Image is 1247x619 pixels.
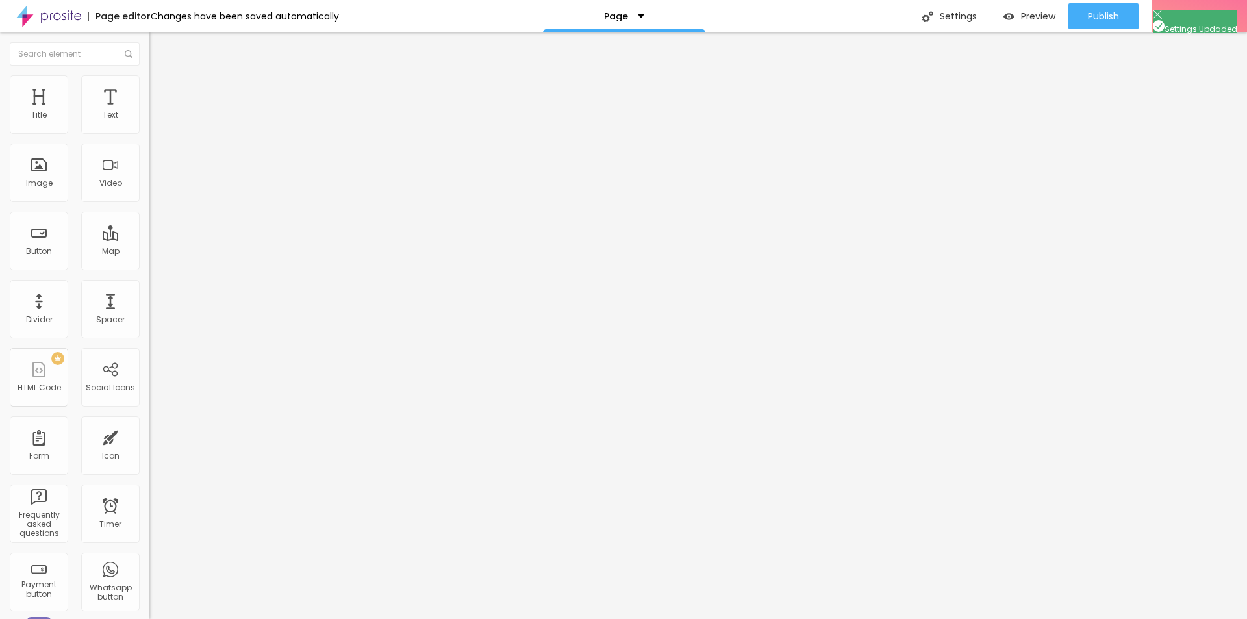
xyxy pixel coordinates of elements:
[103,110,118,120] div: Text
[1088,11,1119,21] span: Publish
[88,12,151,21] div: Page editor
[99,520,121,529] div: Timer
[922,11,933,22] img: Icone
[26,247,52,256] div: Button
[84,583,136,602] div: Whatsapp button
[26,179,53,188] div: Image
[149,32,1247,619] iframe: Editor
[102,451,120,461] div: Icon
[1153,10,1162,19] img: Icone
[102,247,120,256] div: Map
[31,110,47,120] div: Title
[1153,23,1237,34] span: Settings Updaded
[29,451,49,461] div: Form
[96,315,125,324] div: Spacer
[1021,11,1055,21] span: Preview
[1068,3,1139,29] button: Publish
[151,12,339,21] div: Changes have been saved automatically
[1153,20,1165,32] img: Icone
[10,42,140,66] input: Search element
[26,315,53,324] div: Divider
[13,511,64,538] div: Frequently asked questions
[1003,11,1014,22] img: view-1.svg
[13,580,64,599] div: Payment button
[990,3,1068,29] button: Preview
[99,179,122,188] div: Video
[18,383,61,392] div: HTML Code
[604,12,628,21] p: Page
[125,50,132,58] img: Icone
[86,383,135,392] div: Social Icons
